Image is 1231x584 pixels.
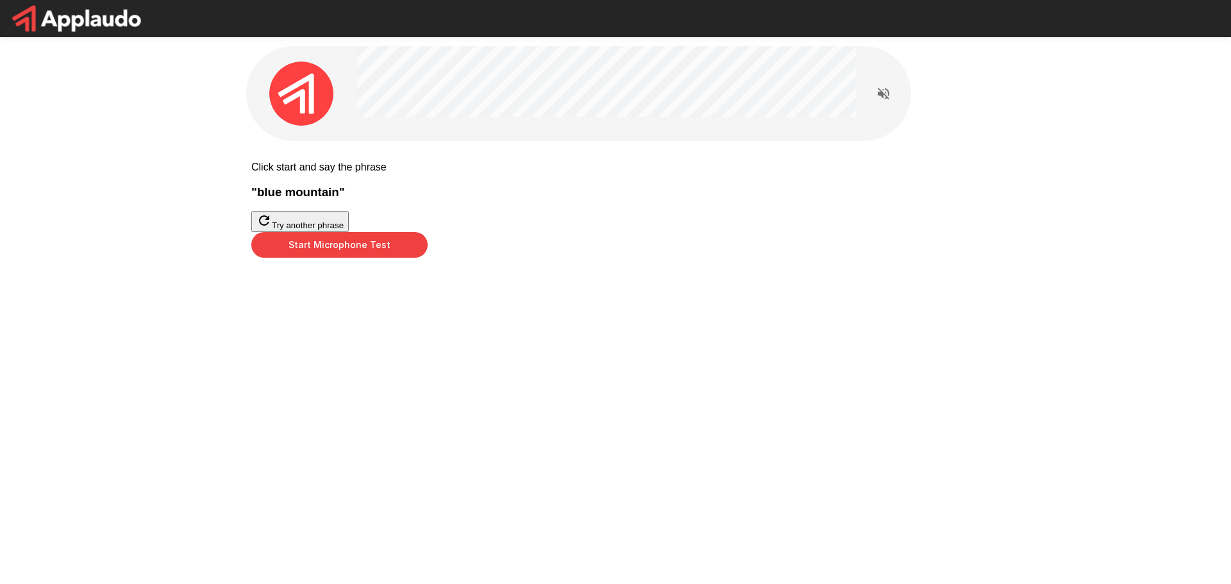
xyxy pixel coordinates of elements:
[251,162,980,173] p: Click start and say the phrase
[251,232,428,258] button: Start Microphone Test
[269,62,333,126] img: applaudo_avatar.png
[871,81,896,106] button: Read questions aloud
[251,185,980,199] h3: " blue mountain "
[251,211,349,232] button: Try another phrase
